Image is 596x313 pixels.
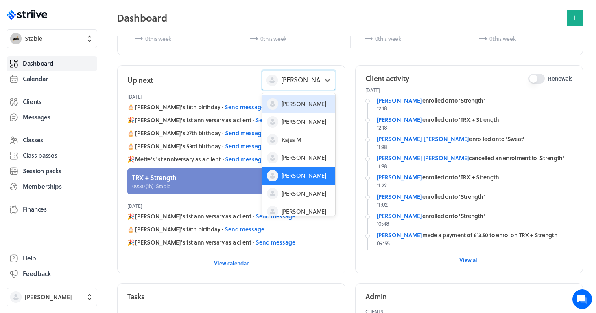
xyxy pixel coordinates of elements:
[23,136,43,144] span: Classes
[528,74,545,84] button: Renewals
[134,34,223,44] p: 0 this week
[127,90,335,103] header: [DATE]
[377,212,422,220] a: [PERSON_NAME]
[23,151,57,160] span: Class passes
[25,35,42,43] span: Stable
[7,95,97,109] a: Clients
[255,212,295,220] button: Send message
[377,116,573,124] div: enrolled onto 'TRX + Strength'
[34,107,142,114] div: Hi [PERSON_NAME], Thanks for this. I’m hoping I will be all set up on Clubright for the [DATE] Ab...
[7,72,97,86] a: Calendar
[7,164,97,179] a: Session packs
[377,135,573,143] div: enrolled onto 'Sweat'
[23,269,51,278] span: Feedback
[127,75,153,85] h2: Up next
[364,34,452,44] p: 0 this week
[222,225,223,234] span: ·
[127,129,335,137] div: 🎂 [PERSON_NAME]'s 27th birthday
[12,48,151,74] h2: We're here to help. Ask us anything!
[377,212,573,220] div: enrolled onto 'Strength'
[127,291,144,302] h2: Tasks
[23,59,53,68] span: Dashboard
[214,255,249,271] button: View calendar
[23,205,47,214] span: Finances
[7,133,97,148] a: Classes
[282,190,326,198] span: [PERSON_NAME]
[10,33,22,44] img: Stable
[377,192,422,201] a: [PERSON_NAME]
[377,239,573,247] p: 09:55
[459,252,479,268] button: View all
[377,220,573,228] p: 10:48
[23,182,62,191] span: Memberships
[127,116,335,124] div: 🎉 [PERSON_NAME]'s 1st anniversary as a client
[6,100,157,131] div: USHi [PERSON_NAME], Thanks for this. I’m hoping I will be all set up on Clubright for the [DATE] ...
[34,117,79,123] div: [PERSON_NAME] •
[365,291,387,302] h2: Admin
[11,170,152,179] p: Find an answer quickly
[459,256,479,264] span: View all
[255,116,295,124] button: Send message
[7,148,97,163] a: Class passes
[225,142,265,150] button: Send message
[377,115,422,124] a: [PERSON_NAME]
[281,75,332,84] span: [PERSON_NAME]
[365,73,409,84] h2: Client activity
[7,29,97,48] button: StableStable
[127,142,335,150] div: 🎂 [PERSON_NAME]'s 53rd birthday
[223,155,224,163] span: ·
[214,260,249,267] span: View calendar
[23,113,50,121] span: Messages
[225,129,265,137] button: Send message
[253,116,254,124] span: ·
[7,56,97,71] a: Dashboard
[377,123,573,132] p: 12:18
[13,138,150,154] button: New conversation
[253,212,254,220] span: ·
[225,155,265,163] button: Send message
[377,97,573,105] div: enrolled onto 'Strength'
[12,33,151,46] h1: Hi [PERSON_NAME]
[127,238,335,247] div: 🎉 [PERSON_NAME]'s 1st anniversary as a client
[377,201,573,209] p: 11:02
[225,225,264,234] button: Send message
[127,155,335,163] div: 🎉 Mette's 1st anniversary as a client
[282,118,326,126] span: [PERSON_NAME]
[377,173,573,181] div: enrolled onto 'TRX + Strength'
[282,154,326,162] span: [PERSON_NAME]
[127,103,335,111] div: 🎂 [PERSON_NAME]'s 18th birthday
[282,100,326,108] span: [PERSON_NAME]
[7,110,97,125] a: Messages
[255,238,295,247] button: Send message
[7,267,97,281] button: Feedback
[117,10,562,26] h2: Dashboard
[24,183,145,199] input: Search articles
[572,289,592,309] iframe: gist-messenger-bubble-iframe
[249,34,337,44] p: 0 this week
[127,225,335,234] div: 🎂 [PERSON_NAME]'s 18th birthday
[52,143,98,149] span: New conversation
[377,143,573,151] p: 11:38
[377,193,573,201] div: enrolled onto 'Strength'
[7,179,97,194] a: Memberships
[7,202,97,217] a: Finances
[23,97,41,106] span: Clients
[127,251,335,265] header: [DATE]
[377,181,573,190] p: 11:22
[377,96,422,105] a: [PERSON_NAME]
[131,90,148,95] span: See all
[377,134,469,143] a: [PERSON_NAME] [PERSON_NAME]
[222,103,223,111] span: ·
[127,199,335,212] header: [DATE]
[377,173,422,181] a: [PERSON_NAME]
[13,107,29,123] img: US
[478,34,566,44] p: 0 this week
[377,162,573,170] p: 11:38
[365,87,573,93] p: [DATE]
[23,254,36,262] span: Help
[222,142,223,150] span: ·
[7,251,97,266] a: Help
[14,89,131,97] h2: Recent conversations
[25,293,72,301] span: [PERSON_NAME]
[23,167,61,175] span: Session packs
